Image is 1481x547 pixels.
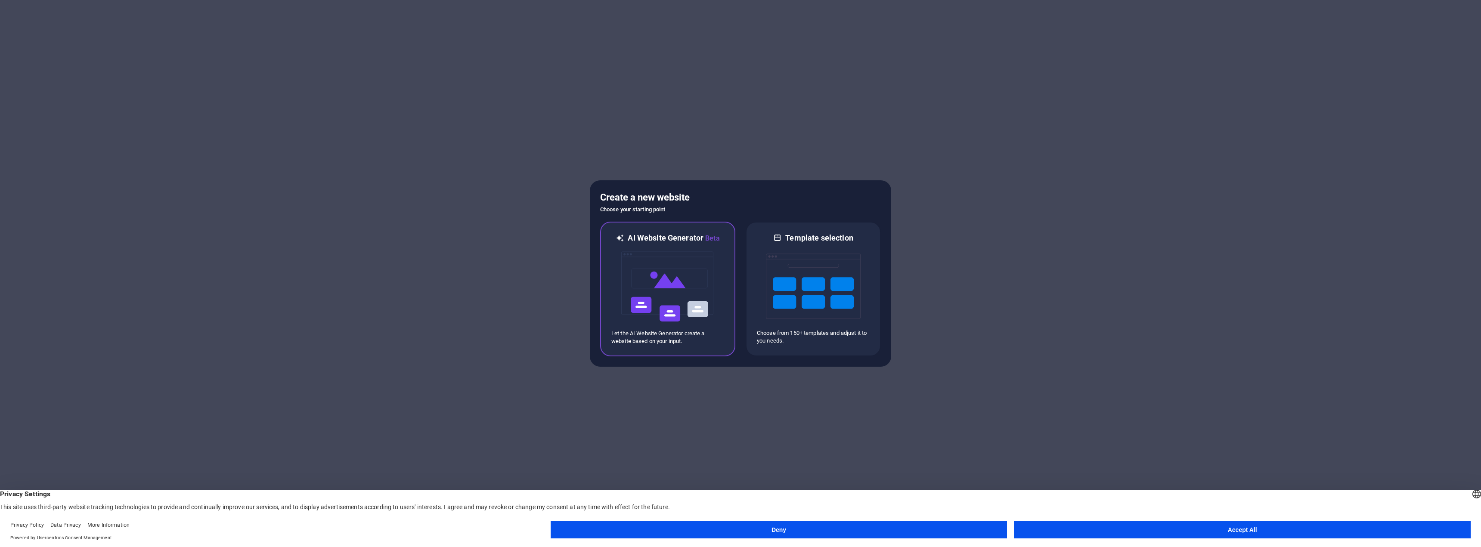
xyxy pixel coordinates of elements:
div: Template selectionChoose from 150+ templates and adjust it to you needs. [746,222,881,356]
h6: Template selection [785,233,853,243]
h6: AI Website Generator [628,233,719,244]
div: AI Website GeneratorBetaaiLet the AI Website Generator create a website based on your input. [600,222,735,356]
h6: Choose your starting point [600,204,881,215]
img: ai [620,244,715,330]
h5: Create a new website [600,191,881,204]
span: Beta [703,234,720,242]
p: Let the AI Website Generator create a website based on your input. [611,330,724,345]
p: Choose from 150+ templates and adjust it to you needs. [757,329,870,345]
